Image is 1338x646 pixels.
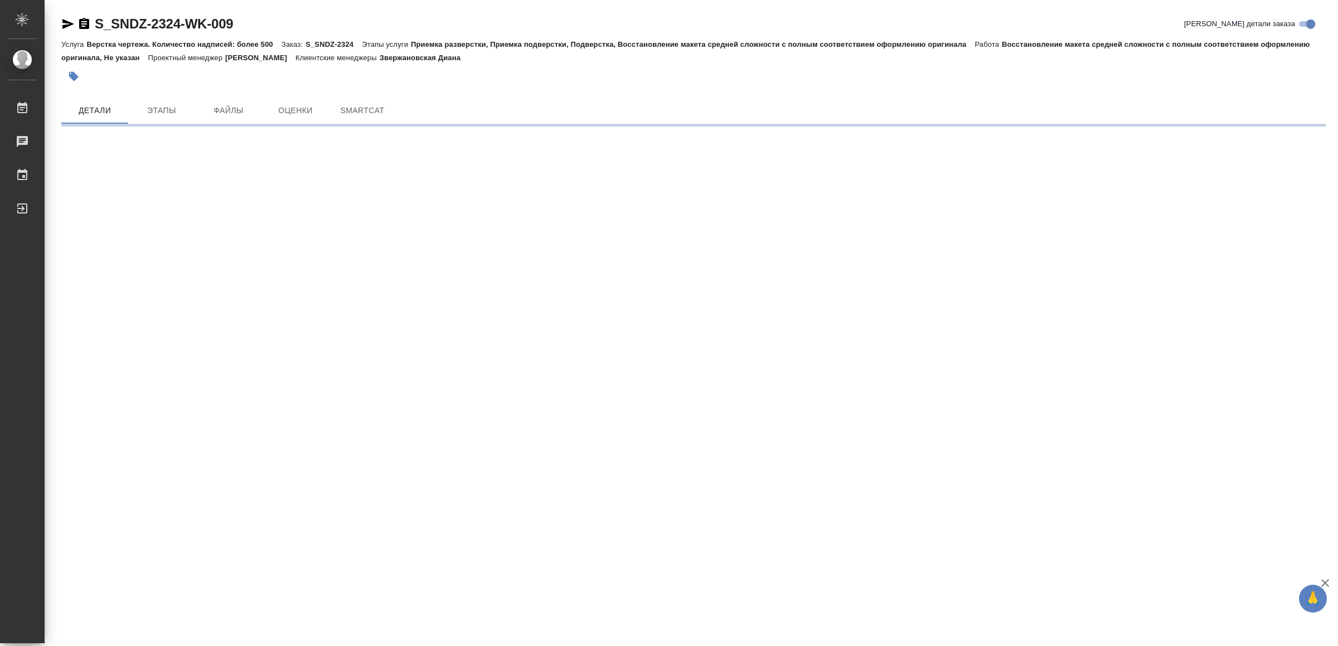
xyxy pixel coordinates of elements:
p: Работа [975,40,1002,48]
button: Добавить тэг [61,64,86,89]
span: [PERSON_NAME] детали заказа [1184,18,1295,30]
p: Заказ: [282,40,306,48]
p: Услуга [61,40,86,48]
p: [PERSON_NAME] [225,54,295,62]
span: 🙏 [1303,587,1322,610]
p: Приемка разверстки, Приемка подверстки, Подверстка, Восстановление макета средней сложности с пол... [411,40,975,48]
p: Этапы услуги [362,40,411,48]
a: S_SNDZ-2324-WK-009 [95,16,233,31]
p: Верстка чертежа. Количество надписей: более 500 [86,40,281,48]
p: Звержановская Диана [380,54,469,62]
span: SmartCat [336,104,389,118]
p: Клиентские менеджеры [295,54,380,62]
p: Проектный менеджер [148,54,225,62]
button: Скопировать ссылку [77,17,91,31]
p: S_SNDZ-2324 [306,40,362,48]
span: Этапы [135,104,188,118]
button: Скопировать ссылку для ЯМессенджера [61,17,75,31]
span: Файлы [202,104,255,118]
button: 🙏 [1299,585,1327,613]
span: Детали [68,104,122,118]
span: Оценки [269,104,322,118]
